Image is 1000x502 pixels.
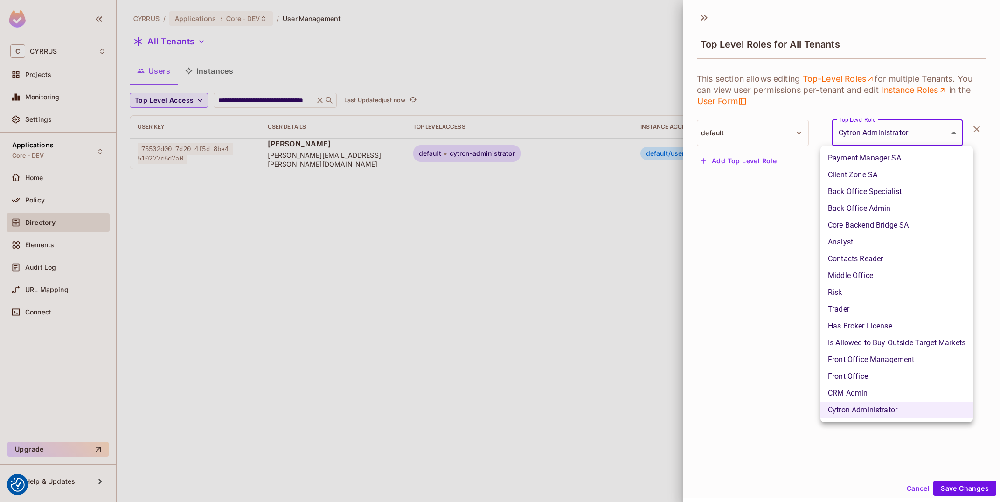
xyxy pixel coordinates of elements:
li: Front Office Management [820,351,973,368]
li: Front Office [820,368,973,385]
li: Back Office Specialist [820,183,973,200]
li: Client Zone SA [820,167,973,183]
li: Core Backend Bridge SA [820,217,973,234]
li: CRM Admin [820,385,973,402]
li: Payment Manager SA [820,150,973,167]
li: Back Office Admin [820,200,973,217]
li: Has Broker License [820,318,973,335]
li: Cytron Administrator [820,402,973,418]
li: Is Allowed to Buy Outside Target Markets [820,335,973,351]
li: Middle Office [820,267,973,284]
li: Contacts Reader [820,251,973,267]
img: Revisit consent button [11,478,25,492]
li: Analyst [820,234,973,251]
li: Trader [820,301,973,318]
li: Risk [820,284,973,301]
button: Consent Preferences [11,478,25,492]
